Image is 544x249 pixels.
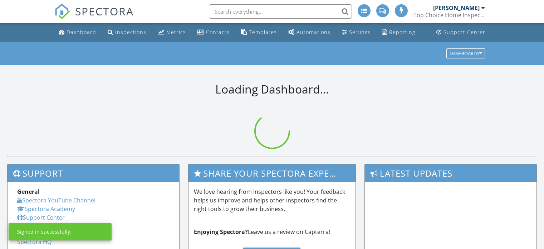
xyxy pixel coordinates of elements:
div: Templates [249,29,277,35]
img: The Best Home Inspection Software - Spectora [54,4,70,19]
button: Dashboards [446,48,485,58]
a: Inspections [105,26,149,39]
h3: Support [8,164,179,182]
input: Search everything... [209,4,352,19]
a: Contacts [195,26,232,39]
a: Automations (Advanced) [285,26,333,39]
div: Signed in successfully. [17,228,72,235]
a: SPECTORA [54,10,134,25]
a: Templates [238,26,280,39]
a: Spectora Academy [17,205,75,213]
a: Spectora YouTube Channel [17,196,95,204]
h3: Share Your Spectora Experience [188,164,356,182]
p: Leave us a review on Capterra! [194,228,351,236]
div: Metrics [166,29,186,35]
div: Top Choice Home Inspections, LLC [413,11,485,19]
a: Support Center [17,214,65,221]
h3: Latest Updates [365,164,536,182]
span: SPECTORA [75,4,134,19]
a: Reporting [379,26,418,39]
strong: General [17,188,40,196]
div: Dashboard [67,29,96,35]
div: Inspections [115,29,146,35]
a: Settings [339,26,373,39]
p: We love hearing from inspectors like you! Your feedback helps us improve and helps other inspecto... [194,187,351,213]
div: [PERSON_NAME] [433,4,480,11]
div: Dashboards [450,51,482,56]
div: Reporting [389,29,415,35]
div: Settings [349,29,371,35]
a: Metrics [155,26,189,39]
div: Contacts [206,29,230,35]
a: Spectora HQ [17,238,52,246]
div: Automations [296,29,330,35]
a: Dashboard [56,26,99,39]
strong: Enjoying Spectora? [194,228,248,236]
div: Support Center [443,29,485,35]
a: Support Center [433,26,488,39]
